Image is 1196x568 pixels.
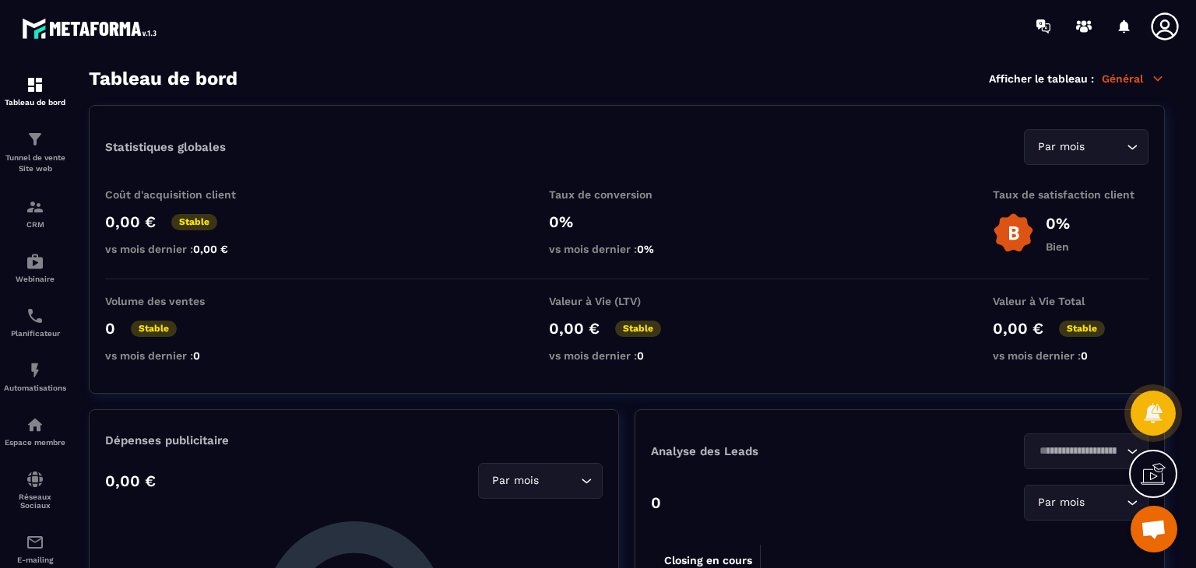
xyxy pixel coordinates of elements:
[4,98,66,107] p: Tableau de bord
[105,472,156,490] p: 0,00 €
[1081,349,1088,362] span: 0
[1024,433,1149,469] div: Search for option
[171,214,217,230] p: Stable
[478,463,603,499] div: Search for option
[1046,214,1070,233] p: 0%
[105,433,603,447] p: Dépenses publicitaire
[26,415,44,434] img: automations
[26,198,44,216] img: formation
[651,444,900,458] p: Analyse des Leads
[4,220,66,229] p: CRM
[26,307,44,325] img: scheduler
[1046,240,1070,253] p: Bien
[549,295,705,307] p: Valeur à Vie (LTV)
[542,472,577,489] input: Search for option
[4,118,66,186] a: formationformationTunnel de vente Site web
[1131,506,1177,552] div: Ouvrir le chat
[4,240,66,295] a: automationsautomationsWebinaire
[22,14,162,43] img: logo
[4,404,66,458] a: automationsautomationsEspace membre
[637,349,644,362] span: 0
[105,140,226,154] p: Statistiques globales
[549,212,705,231] p: 0%
[105,212,156,231] p: 0,00 €
[549,188,705,201] p: Taux de conversion
[488,472,542,489] span: Par mois
[105,295,261,307] p: Volume des ventes
[1034,138,1088,156] span: Par mois
[4,458,66,521] a: social-networksocial-networkRéseaux Sociaux
[549,243,705,255] p: vs mois dernier :
[4,493,66,510] p: Réseaux Sociaux
[993,295,1149,307] p: Valeur à Vie Total
[4,329,66,338] p: Planificateur
[4,438,66,447] p: Espace membre
[993,188,1149,201] p: Taux de satisfaction client
[1088,138,1123,156] input: Search for option
[105,188,261,201] p: Coût d'acquisition client
[1024,485,1149,521] div: Search for option
[26,252,44,271] img: automations
[131,321,177,337] p: Stable
[1024,129,1149,165] div: Search for option
[26,75,44,94] img: formation
[4,295,66,349] a: schedulerschedulerPlanificateur
[105,319,115,338] p: 0
[105,243,261,255] p: vs mois dernier :
[193,349,200,362] span: 0
[4,153,66,174] p: Tunnel de vente Site web
[1088,494,1123,511] input: Search for option
[549,319,600,338] p: 0,00 €
[26,130,44,149] img: formation
[637,243,654,255] span: 0%
[193,243,228,255] span: 0,00 €
[615,321,661,337] p: Stable
[664,554,752,567] tspan: Closing en cours
[993,212,1034,254] img: b-badge-o.b3b20ee6.svg
[1034,443,1123,460] input: Search for option
[4,186,66,240] a: formationformationCRM
[4,556,66,564] p: E-mailing
[549,349,705,362] p: vs mois dernier :
[1102,72,1165,86] p: Général
[4,64,66,118] a: formationformationTableau de bord
[4,275,66,283] p: Webinaire
[26,361,44,380] img: automations
[26,533,44,552] img: email
[4,349,66,404] a: automationsautomationsAutomatisations
[26,470,44,489] img: social-network
[4,384,66,392] p: Automatisations
[993,319,1043,338] p: 0,00 €
[989,72,1094,85] p: Afficher le tableau :
[993,349,1149,362] p: vs mois dernier :
[1034,494,1088,511] span: Par mois
[651,493,661,512] p: 0
[89,68,237,89] h3: Tableau de bord
[105,349,261,362] p: vs mois dernier :
[1059,321,1105,337] p: Stable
